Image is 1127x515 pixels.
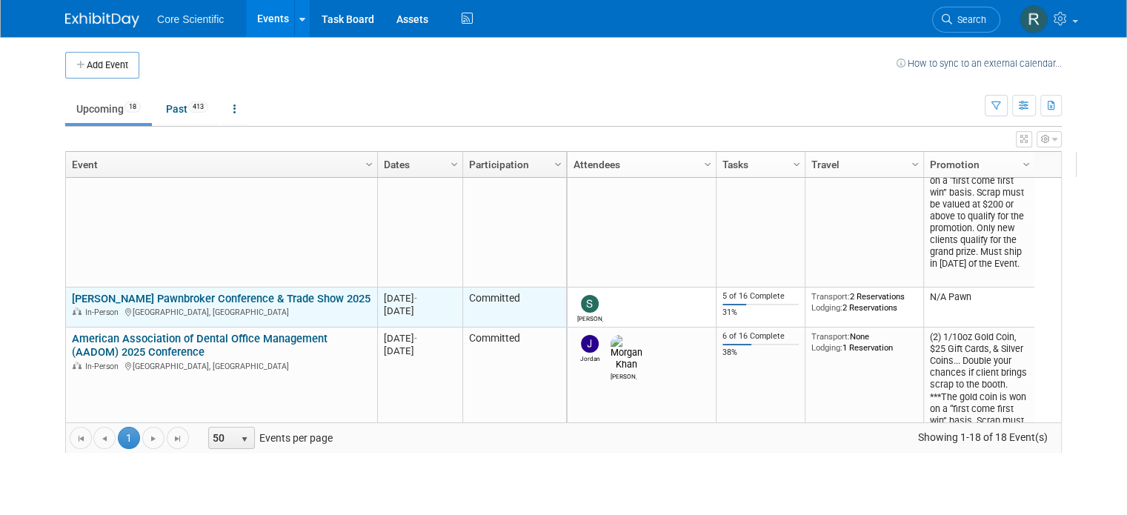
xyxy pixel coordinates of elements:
[65,95,152,123] a: Upcoming18
[93,427,116,449] a: Go to the previous page
[118,427,140,449] span: 1
[909,159,921,170] span: Column Settings
[72,359,370,372] div: [GEOGRAPHIC_DATA], [GEOGRAPHIC_DATA]
[552,159,564,170] span: Column Settings
[239,433,250,445] span: select
[811,291,918,313] div: 2 Reservations 2 Reservations
[811,342,842,353] span: Lodging:
[85,308,123,317] span: In-Person
[581,335,599,353] img: Jordan McCullough
[72,305,370,318] div: [GEOGRAPHIC_DATA], [GEOGRAPHIC_DATA]
[923,288,1034,328] td: N/A Pawn
[209,428,234,448] span: 50
[384,305,456,317] div: [DATE]
[147,433,159,445] span: Go to the next page
[722,308,799,318] div: 31%
[574,152,706,177] a: Attendees
[811,302,842,313] span: Lodging:
[414,333,417,344] span: -
[142,427,164,449] a: Go to the next page
[791,159,802,170] span: Column Settings
[73,308,82,315] img: In-Person Event
[811,331,850,342] span: Transport:
[897,58,1062,69] a: How to sync to an external calendar...
[611,335,642,371] img: Morgan Khan
[384,292,456,305] div: [DATE]
[908,152,924,174] a: Column Settings
[65,52,139,79] button: Add Event
[167,427,189,449] a: Go to the last page
[72,152,368,177] a: Event
[577,353,603,362] div: Jordan McCullough
[577,313,603,322] div: Sam Robinson
[811,331,918,353] div: None 1 Reservation
[72,292,370,305] a: [PERSON_NAME] Pawnbroker Conference & Trade Show 2025
[702,159,714,170] span: Column Settings
[722,291,799,302] div: 5 of 16 Complete
[384,152,453,177] a: Dates
[551,152,567,174] a: Column Settings
[1020,159,1032,170] span: Column Settings
[462,288,566,328] td: Committed
[72,332,328,359] a: American Association of Dental Office Management (AADOM) 2025 Conference
[448,159,460,170] span: Column Settings
[362,152,378,174] a: Column Settings
[462,99,566,288] td: Committed
[930,152,1025,177] a: Promotion
[172,433,184,445] span: Go to the last page
[904,427,1061,448] span: Showing 1-18 of 18 Event(s)
[923,99,1034,288] td: (1) 1/10oz Gold Coin, $25 Gift Cards, & Silver Coins... Double your chances if client brings scra...
[811,152,914,177] a: Travel
[581,295,599,313] img: Sam Robinson
[811,291,850,302] span: Transport:
[700,152,717,174] a: Column Settings
[722,152,795,177] a: Tasks
[190,427,348,449] span: Events per page
[85,362,123,371] span: In-Person
[99,433,110,445] span: Go to the previous page
[722,331,799,342] div: 6 of 16 Complete
[155,95,219,123] a: Past413
[952,14,986,25] span: Search
[75,433,87,445] span: Go to the first page
[157,13,224,25] span: Core Scientific
[1020,5,1048,33] img: Rachel Wolff
[124,102,141,113] span: 18
[469,152,556,177] a: Participation
[789,152,805,174] a: Column Settings
[73,362,82,369] img: In-Person Event
[70,427,92,449] a: Go to the first page
[384,345,456,357] div: [DATE]
[932,7,1000,33] a: Search
[447,152,463,174] a: Column Settings
[611,371,636,380] div: Morgan Khan
[363,159,375,170] span: Column Settings
[188,102,208,113] span: 413
[384,332,456,345] div: [DATE]
[1019,152,1035,174] a: Column Settings
[414,293,417,304] span: -
[722,348,799,358] div: 38%
[65,13,139,27] img: ExhibitDay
